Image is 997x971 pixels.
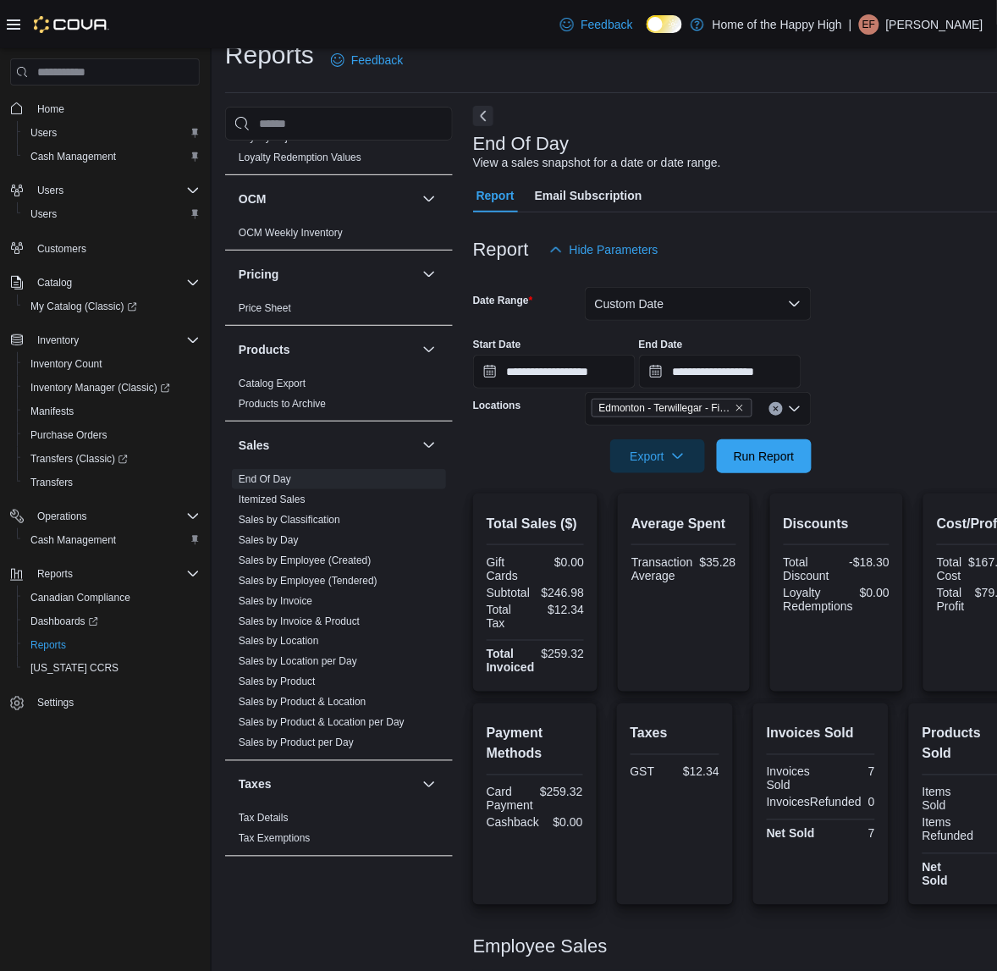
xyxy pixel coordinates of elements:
span: Home [30,97,200,119]
span: Edmonton - Terwillegar - Fire & Flower [592,399,752,417]
a: Sales by Product & Location [239,697,366,709]
span: Sales by Day [239,533,299,547]
h2: Discounts [784,514,890,534]
a: Price Sheet [239,302,291,314]
a: Canadian Compliance [24,588,137,608]
div: $0.00 [860,586,890,599]
span: Sales by Invoice [239,594,312,608]
button: Operations [30,506,94,527]
span: Cash Management [24,530,200,550]
span: OCM Weekly Inventory [239,226,343,240]
h3: End Of Day [473,134,570,154]
input: Press the down key to open a popover containing a calendar. [639,355,801,389]
span: Manifests [30,405,74,418]
span: Operations [37,510,87,523]
a: Products to Archive [239,398,326,410]
a: Sales by Product & Location per Day [239,717,405,729]
div: Total Profit [937,586,968,613]
span: My Catalog (Classic) [30,300,137,313]
nav: Complex example [10,89,200,759]
a: Users [24,123,63,143]
span: Washington CCRS [24,659,200,679]
a: Cash Management [24,530,123,550]
button: Custom Date [585,287,812,321]
a: Manifests [24,401,80,422]
button: Products [239,341,416,358]
a: Sales by Location per Day [239,656,357,668]
a: Reports [24,635,73,655]
h3: Report [473,240,529,260]
span: Sales by Product & Location per Day [239,716,405,730]
h2: Invoices Sold [767,724,875,744]
div: Card Payment [487,786,533,813]
span: Products to Archive [239,397,326,411]
div: 0 [868,796,875,809]
div: Emily-Francis Hyde [859,14,879,35]
span: Sales by Invoice & Product [239,615,360,628]
button: Taxes [239,776,416,793]
a: Tax Details [239,813,289,825]
button: [US_STATE] CCRS [17,657,207,681]
span: Dashboards [24,611,200,632]
div: InvoicesRefunded [767,796,862,809]
a: OCM Weekly Inventory [239,227,343,239]
div: OCM [225,223,453,250]
a: Dashboards [17,610,207,633]
button: Pricing [239,266,416,283]
h3: Pricing [239,266,278,283]
a: Sales by Classification [239,514,340,526]
span: Price Sheet [239,301,291,315]
strong: Total Invoiced [487,648,535,675]
span: EF [862,14,875,35]
div: $0.00 [538,555,584,569]
span: Reports [30,564,200,584]
span: Sales by Employee (Created) [239,554,372,567]
span: Loyalty Redemption Values [239,151,361,164]
span: Reports [30,638,66,652]
button: OCM [419,189,439,209]
button: Catalog [3,271,207,295]
span: Sales by Product & Location [239,696,366,709]
span: Cash Management [30,150,116,163]
button: Inventory [30,330,85,350]
label: Locations [473,399,521,412]
div: View a sales snapshot for a date or date range. [473,154,721,172]
a: Sales by Employee (Created) [239,554,372,566]
span: Sales by Product [239,676,316,689]
a: Sales by Day [239,534,299,546]
span: Users [30,207,57,221]
span: Cash Management [30,533,116,547]
span: Dark Mode [647,33,647,34]
a: Dashboards [24,611,105,632]
span: Reports [37,567,73,581]
div: Products [225,373,453,421]
div: Sales [225,469,453,760]
span: Canadian Compliance [30,591,130,604]
span: Purchase Orders [30,428,107,442]
a: Tax Exemptions [239,833,311,845]
h3: Taxes [239,776,272,793]
span: Operations [30,506,200,527]
button: Hide Parameters [543,233,665,267]
a: Sales by Location [239,636,319,648]
span: Report [476,179,515,212]
div: Loyalty Redemptions [784,586,854,613]
button: Cash Management [17,145,207,168]
a: Users [24,204,63,224]
button: Inventory Count [17,352,207,376]
button: Sales [419,435,439,455]
span: Home [37,102,64,116]
a: Sales by Invoice & Product [239,615,360,627]
h3: Products [239,341,290,358]
span: Sales by Classification [239,513,340,527]
span: Settings [37,697,74,710]
a: My Catalog (Classic) [17,295,207,318]
span: Users [37,184,63,197]
span: Inventory [30,330,200,350]
div: $259.32 [540,786,583,799]
button: Next [473,106,493,126]
a: Feedback [324,43,410,77]
div: Cashback [487,816,539,830]
span: Edmonton - Terwillegar - Fire & Flower [599,400,731,417]
h3: Employee Sales [473,937,608,957]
